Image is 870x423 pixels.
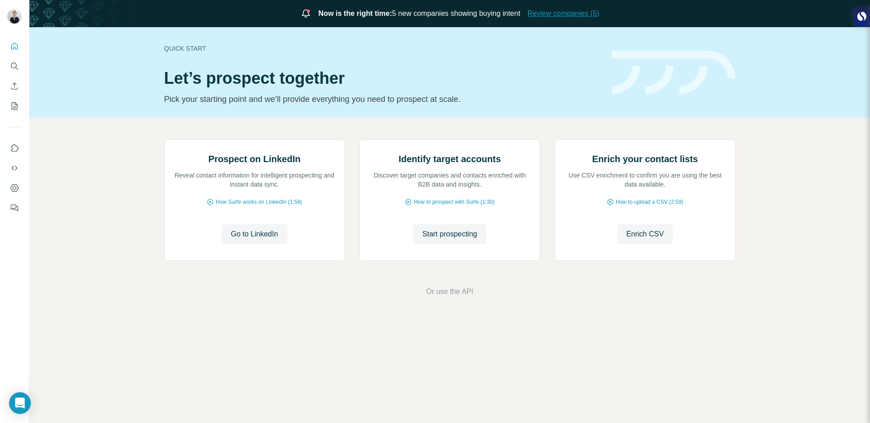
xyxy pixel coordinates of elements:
button: Dashboard [7,180,22,196]
button: Start prospecting [413,224,486,244]
span: How to prospect with Surfe (1:30) [414,198,494,206]
p: Pick your starting point and we’ll provide everything you need to prospect at scale. [164,93,601,106]
span: How Surfe works on LinkedIn (1:58) [216,198,302,206]
span: 5 new companies showing buying intent [319,8,521,19]
button: Go to LinkedIn [222,224,287,244]
h2: Identify target accounts [399,153,501,165]
button: Use Surfe on LinkedIn [7,140,22,156]
h2: Prospect on LinkedIn [208,153,300,165]
span: Now is the right time: [319,10,392,17]
img: banner [612,51,735,95]
button: Or use the API [426,286,473,297]
button: Enrich CSV [617,224,673,244]
span: Start prospecting [422,229,477,240]
button: Use Surfe API [7,160,22,176]
button: Search [7,58,22,74]
div: Quick start [164,44,601,53]
div: Open Intercom Messenger [9,392,31,414]
p: Discover target companies and contacts enriched with B2B data and insights. [369,171,531,189]
button: Review companies (5) [527,8,599,19]
h1: Let’s prospect together [164,69,601,87]
button: My lists [7,98,22,114]
button: Quick start [7,38,22,54]
span: How to upload a CSV (2:59) [616,198,683,206]
p: Use CSV enrichment to confirm you are using the best data available. [564,171,726,189]
span: Go to LinkedIn [231,229,278,240]
span: Enrich CSV [626,229,664,240]
p: Reveal contact information for intelligent prospecting and instant data sync. [174,171,335,189]
img: Avatar [7,9,22,24]
button: Feedback [7,200,22,216]
button: Enrich CSV [7,78,22,94]
h2: Enrich your contact lists [592,153,698,165]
